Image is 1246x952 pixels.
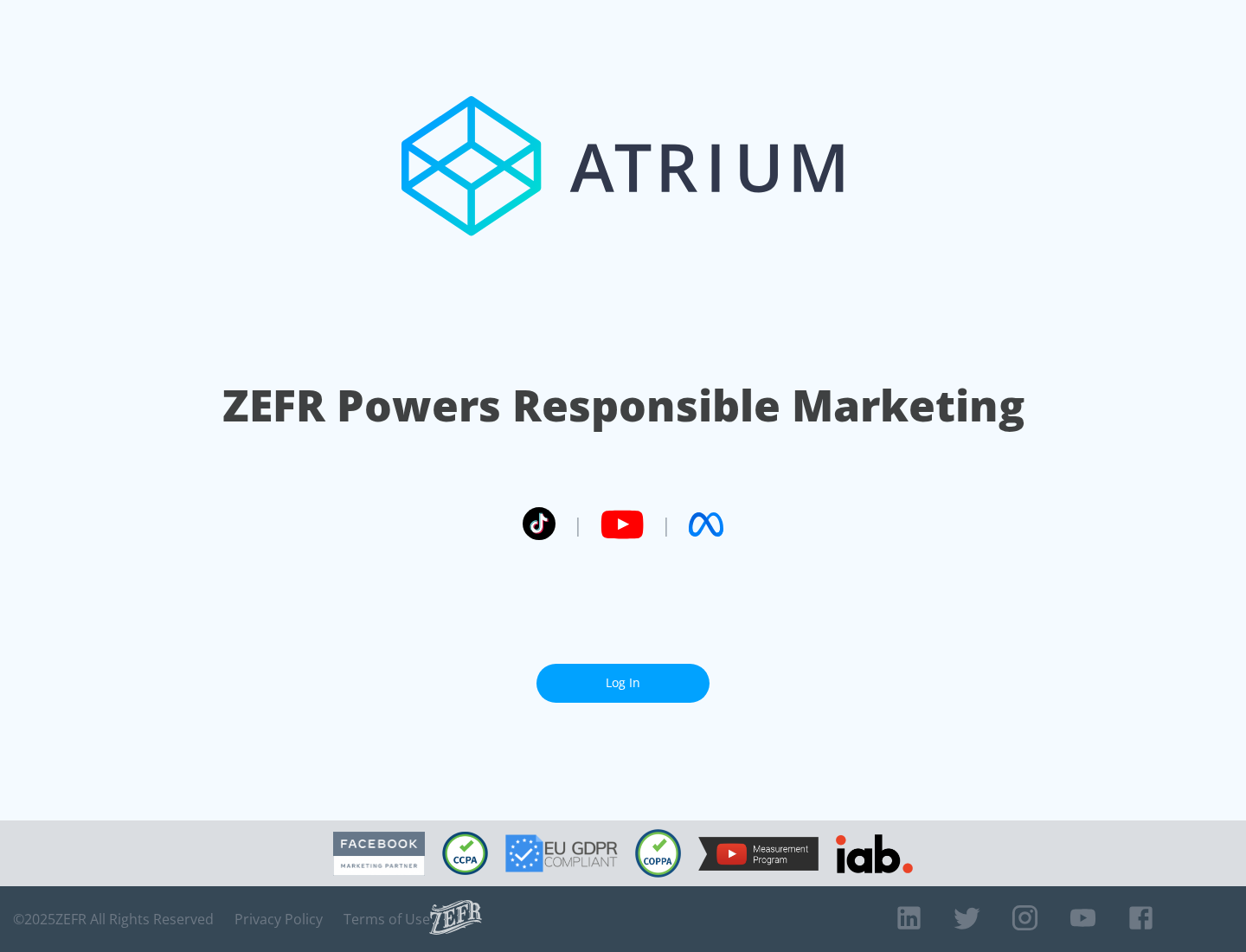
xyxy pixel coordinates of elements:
a: Log In [536,664,710,703]
img: YouTube Measurement Program [698,837,819,871]
a: Privacy Policy [234,910,323,928]
img: Facebook Marketing Partner [333,832,425,876]
img: CCPA Compliant [442,832,488,875]
img: COPPA Compliant [635,829,681,878]
span: © 2025 ZEFR All Rights Reserved [13,910,214,928]
h1: ZEFR Powers Responsible Marketing [222,376,1024,435]
img: IAB [836,834,913,873]
img: GDPR Compliant [505,834,618,872]
span: | [573,511,583,537]
a: Terms of Use [344,910,430,928]
span: | [661,511,671,537]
